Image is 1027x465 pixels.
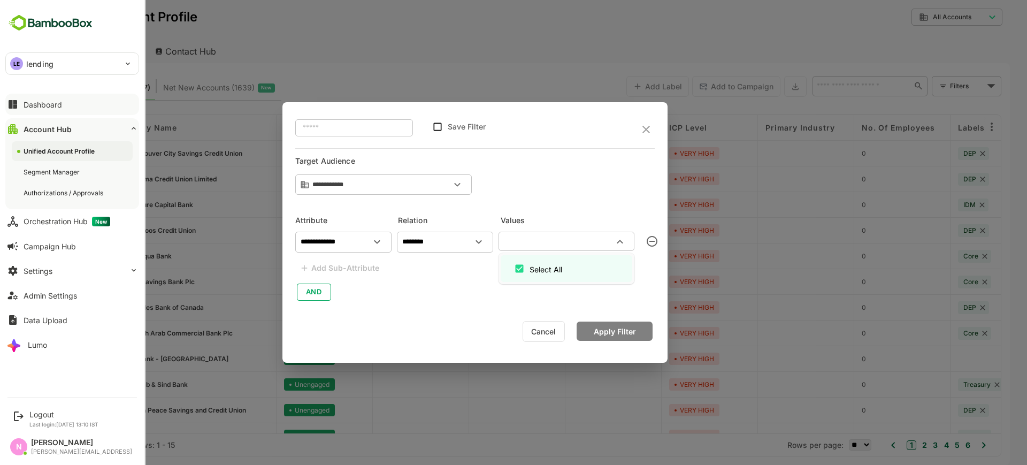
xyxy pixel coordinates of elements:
[24,188,105,197] div: Authorizations / Approvals
[92,217,110,226] span: New
[24,266,52,276] div: Settings
[258,157,354,170] h6: Target Audience
[463,214,617,227] h6: Values
[5,285,139,306] button: Admin Settings
[28,340,47,349] div: Lumo
[410,122,448,131] label: Save Filter
[24,125,72,134] div: Account Hub
[5,235,139,257] button: Campaign Hub
[412,177,427,192] button: Open
[10,438,27,455] div: N
[5,260,139,281] button: Settings
[434,234,449,249] button: Open
[332,234,347,249] button: Open
[10,57,23,70] div: LE
[24,100,62,109] div: Dashboard
[31,448,132,455] div: [PERSON_NAME][EMAIL_ADDRESS]
[26,58,53,70] p: lending
[5,211,139,232] button: Orchestration HubNew
[5,309,139,331] button: Data Upload
[5,13,96,33] img: BambooboxFullLogoMark.5f36c76dfaba33ec1ec1367b70bb1252.svg
[24,217,110,226] div: Orchestration Hub
[575,234,590,249] button: Close
[5,118,139,140] button: Account Hub
[24,316,67,325] div: Data Upload
[5,94,139,115] button: Dashboard
[492,264,525,275] div: Select All
[24,147,97,156] div: Unified Account Profile
[602,124,615,135] button: close
[485,321,527,342] button: Cancel
[539,322,615,341] button: Apply Filter
[24,167,82,177] div: Segment Manager
[24,242,76,251] div: Campaign Hub
[29,410,98,419] div: Logout
[602,228,627,254] button: clear
[29,421,98,428] p: Last login: [DATE] 13:10 IST
[6,53,139,74] div: LElending
[258,214,354,227] h6: Attribute
[5,334,139,355] button: Lumo
[259,260,344,276] button: You can't add sub-filter yet. Fill the values above and try again.
[361,214,457,227] h6: Relation
[24,291,77,300] div: Admin Settings
[274,262,342,275] div: Add Sub-Attribute
[31,438,132,447] div: [PERSON_NAME]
